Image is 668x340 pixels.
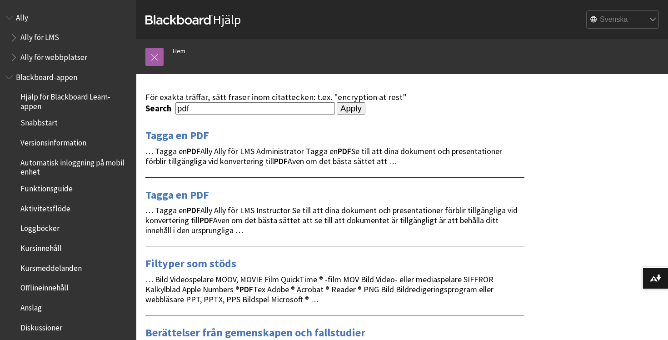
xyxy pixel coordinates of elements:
[145,92,524,102] div: För exakta träffar, sätt fraser inom citattecken: t.ex. "encryption at rest"
[145,274,494,305] span: … Bild Videospelare MOOV, MOVIE Film QuickTime ® -film MOV Bild Video- eller mediaspelare SIFFROR...
[20,135,86,147] span: Versionsinformation
[239,284,253,295] strong: PDF
[20,221,60,233] span: Loggböcker
[145,128,209,143] a: Tagga en PDF
[20,320,62,332] span: Diskussioner
[145,103,174,114] label: Search
[20,201,70,213] span: Aktivitetsflöde
[145,11,241,28] a: BlackboardHjälp
[20,280,69,292] span: Offlineinnehåll
[20,30,59,42] span: Ally för LMS
[199,215,213,225] strong: PDF
[20,50,87,62] span: Ally för webbplatser
[20,260,82,273] span: Kursmeddelanden
[338,146,351,156] strong: PDF
[274,156,288,166] strong: PDF
[337,102,365,115] input: Apply
[145,256,236,271] a: Filtyper som stöds
[587,11,659,29] select: Site Language Selector
[16,10,28,22] span: Ally
[145,205,518,235] span: … Tagga en Ally Ally för LMS Instructor Se till att dina dokument och presentationer förblir till...
[187,146,200,156] strong: PDF
[145,15,213,25] strong: Blackboard
[187,205,200,215] strong: PDF
[20,90,130,111] span: Hjälp för Blackboard Learn-appen
[173,45,185,57] a: Hem
[5,10,131,65] nav: Book outline for Anthology Ally Help
[145,146,502,166] span: … Tagga en Ally Ally för LMS Administrator Tagga en Se till att dina dokument och presentationer ...
[20,155,130,176] span: Automatisk inloggning på mobil enhet
[20,240,62,253] span: Kursinnehåll
[20,300,42,312] span: Anslag
[20,181,73,193] span: Funktionsguide
[20,115,58,128] span: Snabbstart
[145,188,209,202] a: Tagga en PDF
[145,325,365,340] a: Berättelser från gemenskapen och fallstudier
[16,70,77,82] span: Blackboard-appen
